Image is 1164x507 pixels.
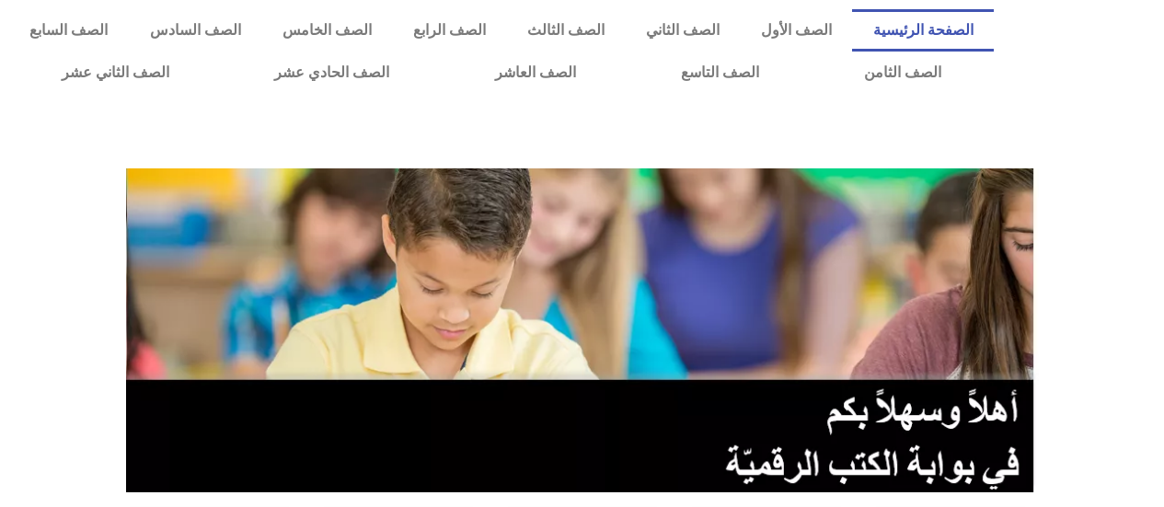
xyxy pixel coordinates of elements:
a: الصف الخامس [261,9,392,52]
a: الصف التاسع [628,52,812,94]
a: الصف السابع [9,9,129,52]
a: الصف الثاني عشر [9,52,222,94]
a: الصفحة الرئيسية [852,9,994,52]
a: الصف العاشر [443,52,628,94]
a: الصف الثالث [506,9,625,52]
a: الصف الثامن [812,52,994,94]
a: الصف الحادي عشر [222,52,442,94]
a: الصف السادس [129,9,261,52]
a: الصف الرابع [392,9,506,52]
a: الصف الأول [740,9,852,52]
a: الصف الثاني [625,9,740,52]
